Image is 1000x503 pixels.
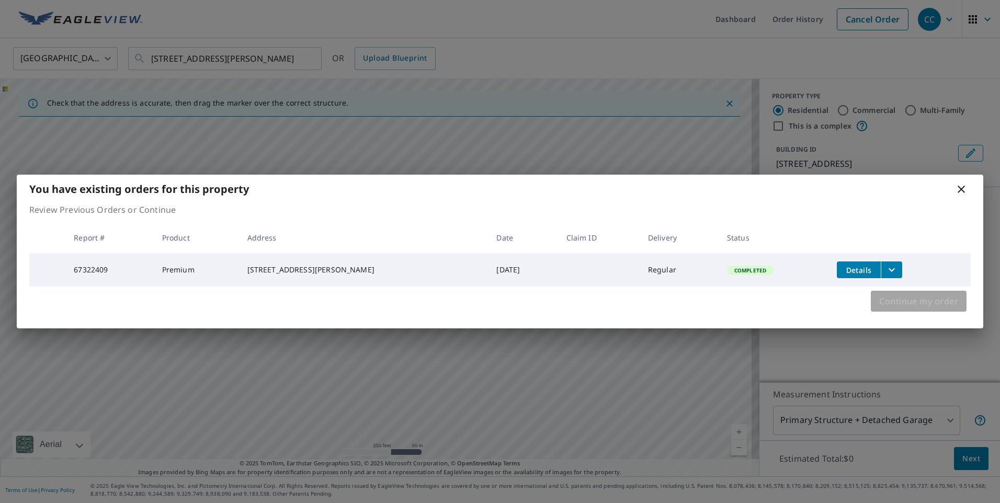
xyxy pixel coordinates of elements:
[640,222,719,253] th: Delivery
[154,253,239,287] td: Premium
[488,222,558,253] th: Date
[29,182,249,196] b: You have existing orders for this property
[640,253,719,287] td: Regular
[65,222,153,253] th: Report #
[65,253,153,287] td: 67322409
[719,222,828,253] th: Status
[239,222,488,253] th: Address
[154,222,239,253] th: Product
[879,294,958,308] span: Continue my order
[871,291,967,312] button: Continue my order
[728,267,772,274] span: Completed
[29,203,971,216] p: Review Previous Orders or Continue
[881,261,902,278] button: filesDropdownBtn-67322409
[558,222,640,253] th: Claim ID
[247,265,480,275] div: [STREET_ADDRESS][PERSON_NAME]
[843,265,874,275] span: Details
[837,261,881,278] button: detailsBtn-67322409
[488,253,558,287] td: [DATE]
